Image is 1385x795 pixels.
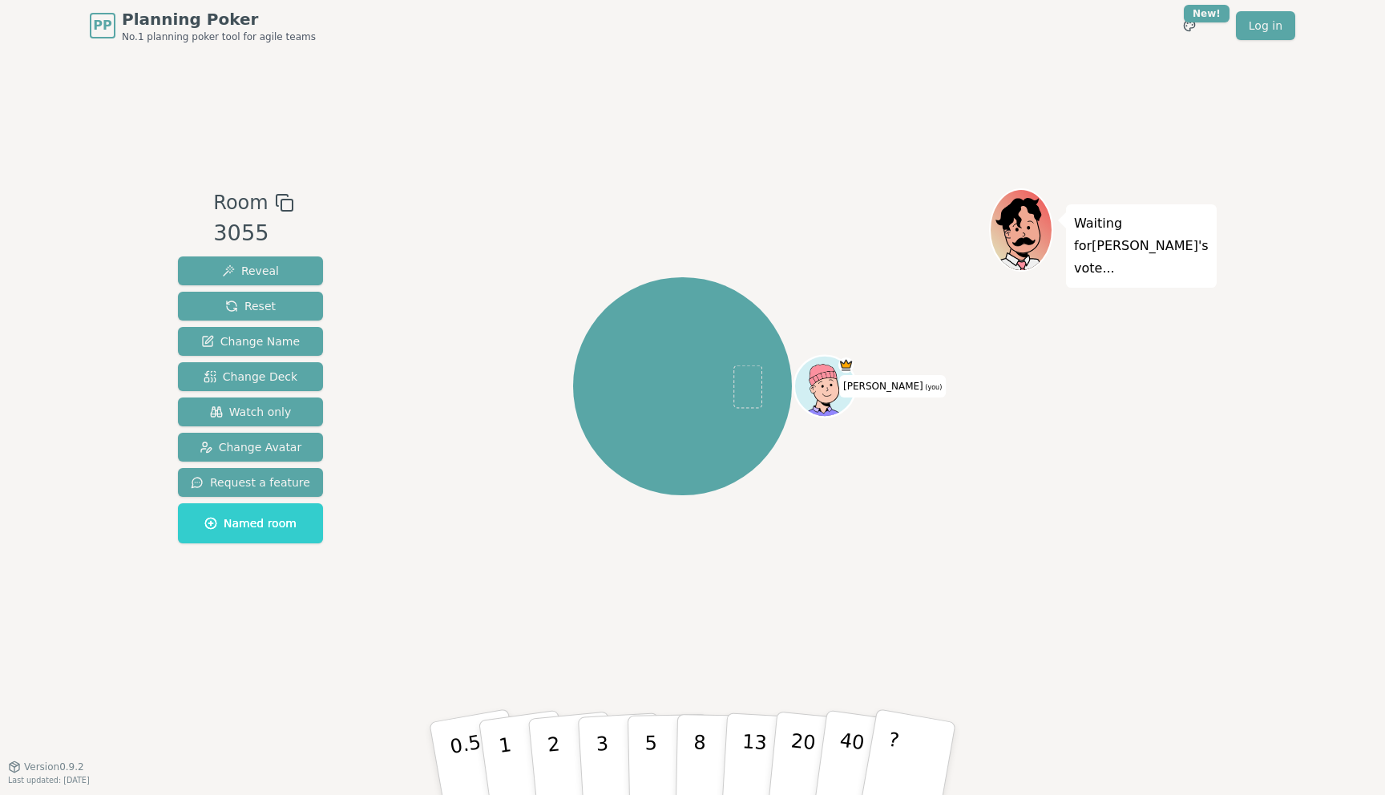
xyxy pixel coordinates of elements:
[122,30,316,43] span: No.1 planning poker tool for agile teams
[201,333,300,349] span: Change Name
[178,362,323,391] button: Change Deck
[1236,11,1295,40] a: Log in
[191,474,310,490] span: Request a feature
[8,776,90,785] span: Last updated: [DATE]
[213,217,293,250] div: 3055
[1074,212,1209,280] p: Waiting for [PERSON_NAME] 's vote...
[178,256,323,285] button: Reveal
[1175,11,1204,40] button: New!
[90,8,316,43] a: PPPlanning PokerNo.1 planning poker tool for agile teams
[93,16,111,35] span: PP
[838,357,854,373] span: Corey is the host
[225,298,276,314] span: Reset
[1184,5,1230,22] div: New!
[797,357,854,415] button: Click to change your avatar
[8,761,84,773] button: Version0.9.2
[178,503,323,543] button: Named room
[178,327,323,356] button: Change Name
[24,761,84,773] span: Version 0.9.2
[122,8,316,30] span: Planning Poker
[204,515,297,531] span: Named room
[178,468,323,497] button: Request a feature
[204,369,297,385] span: Change Deck
[213,188,268,217] span: Room
[210,404,292,420] span: Watch only
[839,375,946,397] span: Click to change your name
[222,263,279,279] span: Reveal
[178,397,323,426] button: Watch only
[923,384,943,391] span: (you)
[178,433,323,462] button: Change Avatar
[200,439,302,455] span: Change Avatar
[178,292,323,321] button: Reset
